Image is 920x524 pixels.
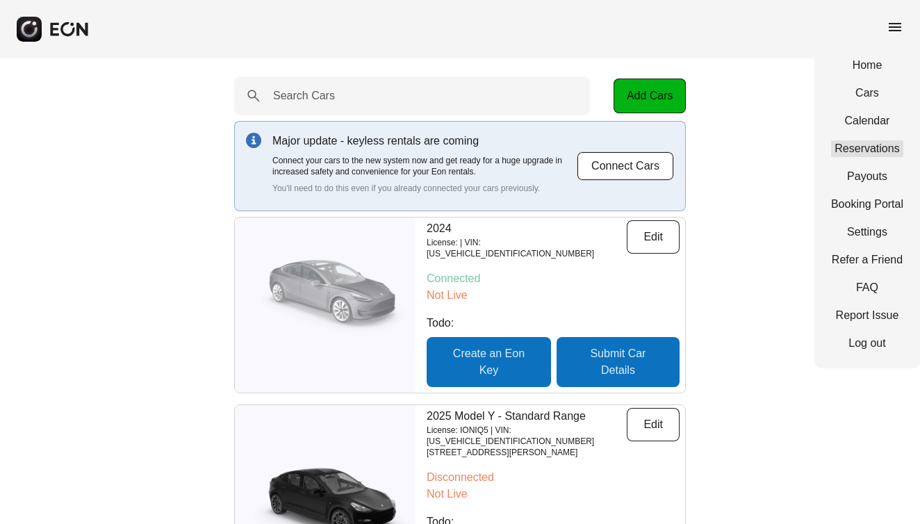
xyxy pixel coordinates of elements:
[831,335,903,352] a: Log out
[557,337,680,387] button: Submit Car Details
[831,252,903,268] a: Refer a Friend
[831,168,903,185] a: Payouts
[427,337,551,387] button: Create an Eon Key
[427,287,680,304] p: Not Live
[272,183,577,194] p: You'll need to do this even if you already connected your cars previously.
[831,224,903,240] a: Settings
[427,237,627,259] p: License: | VIN: [US_VEHICLE_IDENTIFICATION_NUMBER]
[831,196,903,213] a: Booking Portal
[273,88,335,104] label: Search Cars
[427,486,680,502] p: Not Live
[272,155,577,177] p: Connect your cars to the new system now and get ready for a huge upgrade in increased safety and ...
[887,19,903,35] span: menu
[831,307,903,324] a: Report Issue
[427,220,627,237] p: 2024
[272,133,577,149] p: Major update - keyless rentals are coming
[427,270,680,287] p: Connected
[246,133,261,148] img: info
[427,315,680,331] p: Todo:
[427,447,627,458] p: [STREET_ADDRESS][PERSON_NAME]
[627,220,680,254] button: Edit
[577,152,674,181] button: Connect Cars
[831,113,903,129] a: Calendar
[831,85,903,101] a: Cars
[427,425,627,447] p: License: IONIQ5 | VIN: [US_VEHICLE_IDENTIFICATION_NUMBER]
[831,57,903,74] a: Home
[427,469,680,486] p: Disconnected
[235,260,416,350] img: car
[627,408,680,441] button: Edit
[427,408,627,425] p: 2025 Model Y - Standard Range
[614,79,686,113] button: Add Cars
[831,140,903,157] a: Reservations
[831,279,903,296] a: FAQ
